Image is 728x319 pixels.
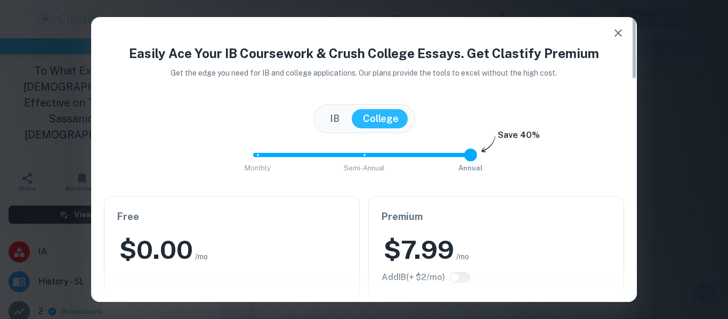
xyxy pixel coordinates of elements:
[119,233,193,267] h2: $ 0.00
[498,129,540,147] h6: Save 40%
[352,109,409,128] button: College
[456,251,469,263] span: /mo
[195,251,208,263] span: /mo
[458,164,483,172] span: Annual
[156,67,572,79] p: Get the edge you need for IB and college applications. Our plans provide the tools to excel witho...
[481,135,496,153] img: subscription-arrow.svg
[104,44,624,63] h4: Easily Ace Your IB Coursework & Crush College Essays. Get Clastify Premium
[384,233,454,267] h2: $ 7.99
[344,164,385,172] span: Semi-Annual
[319,109,350,128] button: IB
[117,209,346,224] h6: Free
[245,164,271,172] span: Monthly
[382,209,611,224] h6: Premium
